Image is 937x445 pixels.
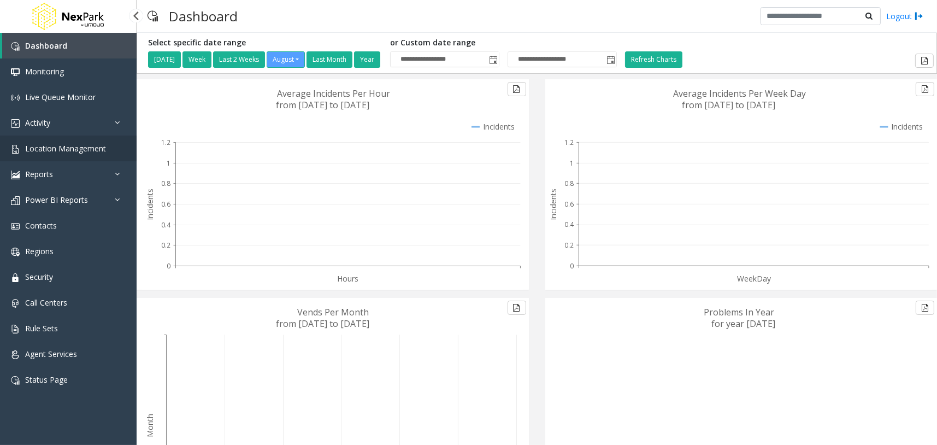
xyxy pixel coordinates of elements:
[11,222,20,231] img: 'icon'
[673,87,806,99] text: Average Incidents Per Week Day
[145,414,155,438] text: Month
[11,196,20,205] img: 'icon'
[267,51,305,68] button: August
[11,93,20,102] img: 'icon'
[508,82,526,96] button: Export to pdf
[564,220,574,230] text: 0.4
[25,220,57,231] span: Contacts
[307,51,352,68] button: Last Month
[11,376,20,385] img: 'icon'
[276,99,370,111] text: from [DATE] to [DATE]
[704,306,774,318] text: Problems In Year
[915,10,923,22] img: logout
[161,179,170,188] text: 0.8
[916,82,934,96] button: Export to pdf
[570,261,574,271] text: 0
[2,33,137,58] a: Dashboard
[508,301,526,315] button: Export to pdf
[11,350,20,359] img: 'icon'
[915,54,934,68] button: Export to pdf
[25,195,88,205] span: Power BI Reports
[145,189,155,220] text: Incidents
[161,138,170,147] text: 1.2
[487,52,499,67] span: Toggle popup
[570,159,574,168] text: 1
[163,3,243,30] h3: Dashboard
[886,10,923,22] a: Logout
[11,248,20,256] img: 'icon'
[604,52,616,67] span: Toggle popup
[25,374,68,385] span: Status Page
[11,299,20,308] img: 'icon'
[25,297,67,308] span: Call Centers
[161,241,170,250] text: 0.2
[711,318,775,330] text: for year [DATE]
[167,159,170,168] text: 1
[25,66,64,77] span: Monitoring
[564,179,574,188] text: 0.8
[182,51,211,68] button: Week
[148,38,382,48] h5: Select specific date range
[682,99,775,111] text: from [DATE] to [DATE]
[25,272,53,282] span: Security
[25,246,54,256] span: Regions
[548,189,558,220] text: Incidents
[354,51,380,68] button: Year
[278,87,391,99] text: Average Incidents Per Hour
[11,325,20,333] img: 'icon'
[564,241,574,250] text: 0.2
[11,42,20,51] img: 'icon'
[25,143,106,154] span: Location Management
[25,118,50,128] span: Activity
[11,68,20,77] img: 'icon'
[148,3,158,30] img: pageIcon
[11,145,20,154] img: 'icon'
[916,301,934,315] button: Export to pdf
[25,40,67,51] span: Dashboard
[167,261,170,271] text: 0
[276,318,370,330] text: from [DATE] to [DATE]
[298,306,369,318] text: Vends Per Month
[11,273,20,282] img: 'icon'
[337,273,358,284] text: Hours
[390,38,617,48] h5: or Custom date range
[25,92,96,102] span: Live Queue Monitor
[25,169,53,179] span: Reports
[564,138,574,147] text: 1.2
[161,220,171,230] text: 0.4
[11,171,20,179] img: 'icon'
[11,119,20,128] img: 'icon'
[25,349,77,359] span: Agent Services
[148,51,181,68] button: [DATE]
[625,51,682,68] button: Refresh Charts
[25,323,58,333] span: Rule Sets
[161,200,170,209] text: 0.6
[213,51,265,68] button: Last 2 Weeks
[737,273,771,284] text: WeekDay
[564,200,574,209] text: 0.6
